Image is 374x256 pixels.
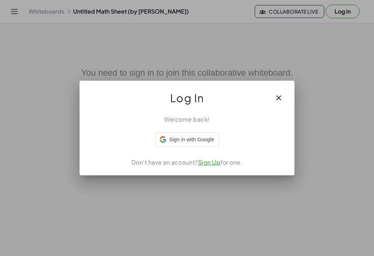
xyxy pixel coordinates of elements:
div: Sign in with Google [155,132,219,147]
a: Sign Up [198,158,221,166]
div: Welcome back! [88,115,286,124]
span: Sign in with Google [169,136,214,143]
span: Log In [170,89,204,106]
div: Don't have an account? for one. [88,158,286,167]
